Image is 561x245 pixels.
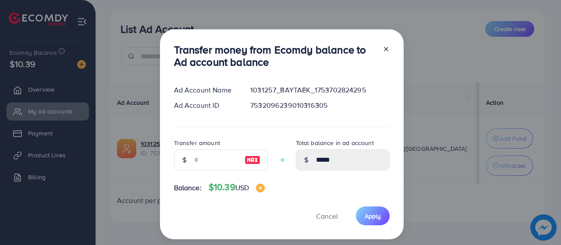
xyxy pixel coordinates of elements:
[256,184,265,192] img: image
[243,100,396,110] div: 7532096239010316305
[167,85,244,95] div: Ad Account Name
[356,206,390,225] button: Apply
[167,100,244,110] div: Ad Account ID
[174,138,220,147] label: Transfer amount
[235,183,249,192] span: USD
[365,212,381,220] span: Apply
[316,211,338,221] span: Cancel
[174,183,202,193] span: Balance:
[305,206,349,225] button: Cancel
[243,85,396,95] div: 1031257_BAYTAEK_1753702824295
[174,43,376,69] h3: Transfer money from Ecomdy balance to Ad account balance
[245,155,260,165] img: image
[296,138,374,147] label: Total balance in ad account
[209,182,265,193] h4: $10.39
